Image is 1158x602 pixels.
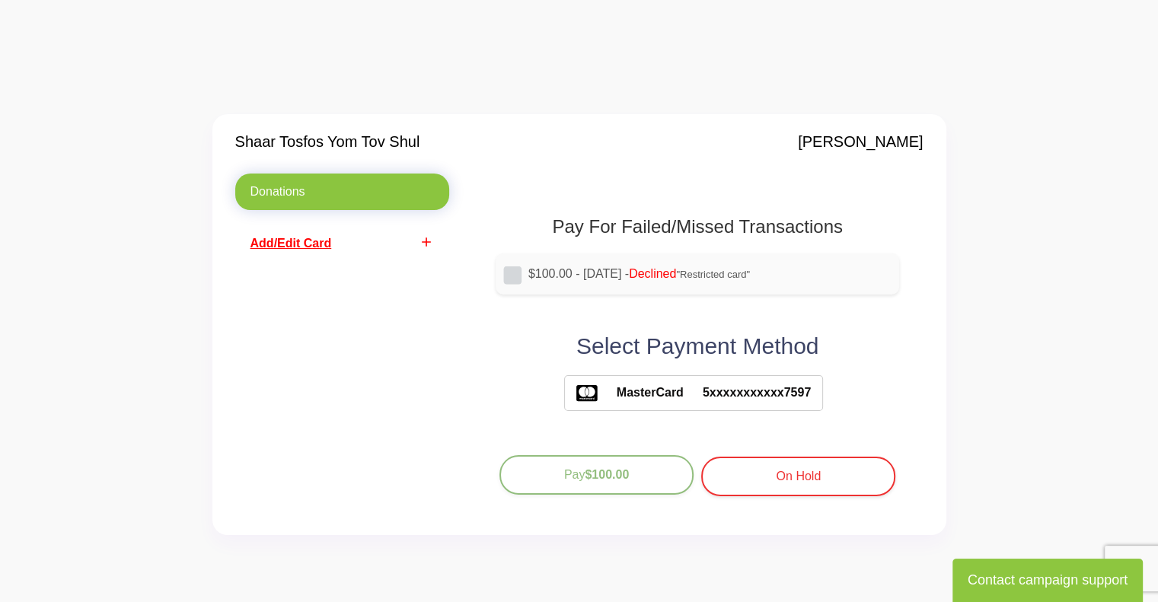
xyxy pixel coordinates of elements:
b: $100.00 [585,468,629,481]
span: "Restricted card" [676,269,750,280]
h1: Pay For Failed/Missed Transactions [496,216,900,238]
span: Declined [629,267,676,280]
button: On Hold [701,457,895,496]
button: Pay$100.00 [499,455,694,495]
h4: [PERSON_NAME] [798,132,923,151]
button: Contact campaign support [952,559,1143,602]
span: 5xxxxxxxxxxx7597 [684,384,811,402]
a: Donations [235,174,449,210]
span: Add/Edit Card [250,237,332,250]
label: $100.00 - [DATE] - [528,265,888,283]
h4: Shaar Tosfos Yom Tov Shul [235,132,420,151]
i: add [419,234,434,250]
a: addAdd/Edit Card [235,225,449,262]
span: MasterCard [598,384,684,402]
h2: Select Payment Method [496,333,900,360]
